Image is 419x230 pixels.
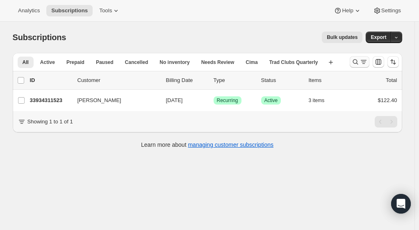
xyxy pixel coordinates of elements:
button: [PERSON_NAME] [73,94,155,107]
span: Tools [99,7,112,14]
span: Analytics [18,7,40,14]
span: No inventory [159,59,189,66]
button: Tools [94,5,125,16]
a: managing customer subscriptions [188,141,273,148]
span: Bulk updates [327,34,358,41]
span: 3 items [309,97,325,104]
span: Export [371,34,386,41]
button: Settings [368,5,406,16]
p: ID [30,76,71,84]
p: Learn more about [141,141,273,149]
span: Subscriptions [13,33,66,42]
span: Trad Clubs Quarterly [269,59,318,66]
div: 33934311523[PERSON_NAME][DATE]SuccessRecurringSuccessActive3 items$122.40 [30,95,397,106]
button: Create new view [324,57,337,68]
p: 33934311523 [30,96,71,105]
span: Recurring [217,97,238,104]
span: Subscriptions [51,7,88,14]
span: Active [40,59,55,66]
p: Total [386,76,397,84]
span: Prepaid [66,59,84,66]
span: All [23,59,29,66]
p: Customer [77,76,159,84]
button: Help [329,5,366,16]
p: Status [261,76,302,84]
nav: Pagination [375,116,397,128]
div: Items [309,76,350,84]
button: Bulk updates [322,32,362,43]
span: Settings [381,7,401,14]
span: [PERSON_NAME] [77,96,121,105]
span: Cancelled [125,59,148,66]
span: Help [342,7,353,14]
span: Cima [246,59,257,66]
p: Showing 1 to 1 of 1 [27,118,73,126]
button: Search and filter results [350,56,369,68]
button: Export [366,32,391,43]
span: Active [264,97,278,104]
span: Needs Review [201,59,235,66]
button: Sort the results [387,56,399,68]
button: Subscriptions [46,5,93,16]
div: Type [214,76,255,84]
span: [DATE] [166,97,183,103]
button: 3 items [309,95,334,106]
button: Customize table column order and visibility [373,56,384,68]
button: Analytics [13,5,45,16]
div: IDCustomerBilling DateTypeStatusItemsTotal [30,76,397,84]
div: Open Intercom Messenger [391,194,411,214]
span: $122.40 [378,97,397,103]
span: Paused [96,59,114,66]
p: Billing Date [166,76,207,84]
